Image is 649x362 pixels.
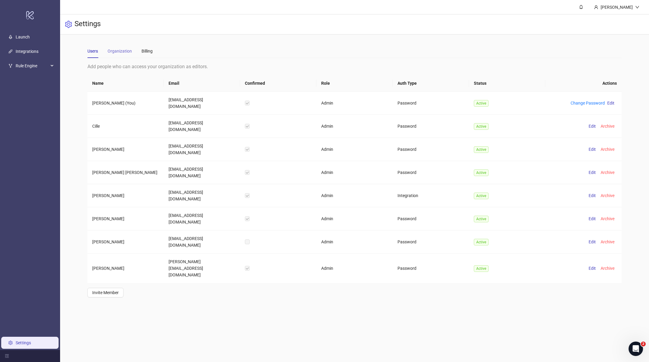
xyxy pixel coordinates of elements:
[87,115,164,138] td: Cille
[316,75,393,92] th: Role
[87,92,164,115] td: [PERSON_NAME] (You)
[601,147,614,152] span: Archive
[87,63,621,70] div: Add people who can access your organization as editors.
[316,207,393,230] td: Admin
[594,5,598,9] span: user
[474,146,489,153] span: Active
[589,193,596,198] span: Edit
[164,184,240,207] td: [EMAIL_ADDRESS][DOMAIN_NAME]
[142,48,153,54] div: Billing
[474,216,489,222] span: Active
[87,184,164,207] td: [PERSON_NAME]
[92,290,119,295] span: Invite Member
[598,146,617,153] button: Archive
[589,239,596,244] span: Edit
[586,123,598,130] button: Edit
[586,169,598,176] button: Edit
[316,138,393,161] td: Admin
[240,75,316,92] th: Confirmed
[164,92,240,115] td: [EMAIL_ADDRESS][DOMAIN_NAME]
[598,169,617,176] button: Archive
[316,92,393,115] td: Admin
[87,138,164,161] td: [PERSON_NAME]
[393,138,469,161] td: Password
[474,100,489,107] span: Active
[87,207,164,230] td: [PERSON_NAME]
[474,169,489,176] span: Active
[393,184,469,207] td: Integration
[316,161,393,184] td: Admin
[589,124,596,129] span: Edit
[87,254,164,283] td: [PERSON_NAME]
[393,254,469,283] td: Password
[316,254,393,283] td: Admin
[393,230,469,254] td: Password
[87,230,164,254] td: [PERSON_NAME]
[589,216,596,221] span: Edit
[16,60,49,72] span: Rule Engine
[598,192,617,199] button: Archive
[5,354,9,358] span: menu-fold
[598,4,635,11] div: [PERSON_NAME]
[601,170,614,175] span: Archive
[598,123,617,130] button: Archive
[393,161,469,184] td: Password
[164,115,240,138] td: [EMAIL_ADDRESS][DOMAIN_NAME]
[469,75,545,92] th: Status
[601,124,614,129] span: Archive
[65,21,72,28] span: setting
[598,238,617,245] button: Archive
[164,138,240,161] td: [EMAIL_ADDRESS][DOMAIN_NAME]
[8,64,13,68] span: fork
[316,184,393,207] td: Admin
[16,49,38,54] a: Integrations
[474,265,489,272] span: Active
[579,5,583,9] span: bell
[545,75,622,92] th: Actions
[607,101,614,105] span: Edit
[589,170,596,175] span: Edit
[316,230,393,254] td: Admin
[601,239,614,244] span: Archive
[601,216,614,221] span: Archive
[87,75,164,92] th: Name
[586,192,598,199] button: Edit
[474,123,489,130] span: Active
[16,340,31,345] a: Settings
[589,266,596,271] span: Edit
[164,254,240,283] td: [PERSON_NAME][EMAIL_ADDRESS][DOMAIN_NAME]
[87,161,164,184] td: [PERSON_NAME] [PERSON_NAME]
[586,238,598,245] button: Edit
[474,193,489,199] span: Active
[598,265,617,272] button: Archive
[108,48,132,54] div: Organization
[586,146,598,153] button: Edit
[474,239,489,245] span: Active
[75,19,101,29] h3: Settings
[87,288,123,297] button: Invite Member
[629,342,643,356] iframe: Intercom live chat
[164,230,240,254] td: [EMAIL_ADDRESS][DOMAIN_NAME]
[601,193,614,198] span: Archive
[164,75,240,92] th: Email
[393,92,469,115] td: Password
[393,207,469,230] td: Password
[316,115,393,138] td: Admin
[605,99,617,107] button: Edit
[164,161,240,184] td: [EMAIL_ADDRESS][DOMAIN_NAME]
[164,207,240,230] td: [EMAIL_ADDRESS][DOMAIN_NAME]
[393,115,469,138] td: Password
[589,147,596,152] span: Edit
[586,215,598,222] button: Edit
[598,215,617,222] button: Archive
[16,35,30,39] a: Launch
[635,5,639,9] span: down
[393,75,469,92] th: Auth Type
[571,101,605,105] a: Change Password
[87,48,98,54] div: Users
[601,266,614,271] span: Archive
[641,342,646,346] span: 2
[586,265,598,272] button: Edit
